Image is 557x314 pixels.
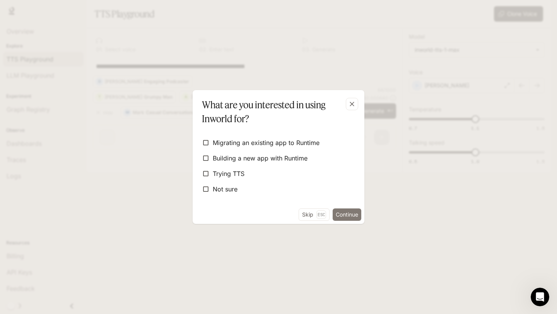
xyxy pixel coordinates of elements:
span: Not sure [213,184,237,194]
p: Esc [316,210,326,219]
span: Trying TTS [213,169,244,178]
iframe: Intercom live chat [531,288,549,306]
button: SkipEsc [299,208,330,221]
button: Continue [333,208,361,221]
span: Migrating an existing app to Runtime [213,138,320,147]
p: What are you interested in using Inworld for? [202,98,352,126]
span: Building a new app with Runtime [213,154,308,163]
